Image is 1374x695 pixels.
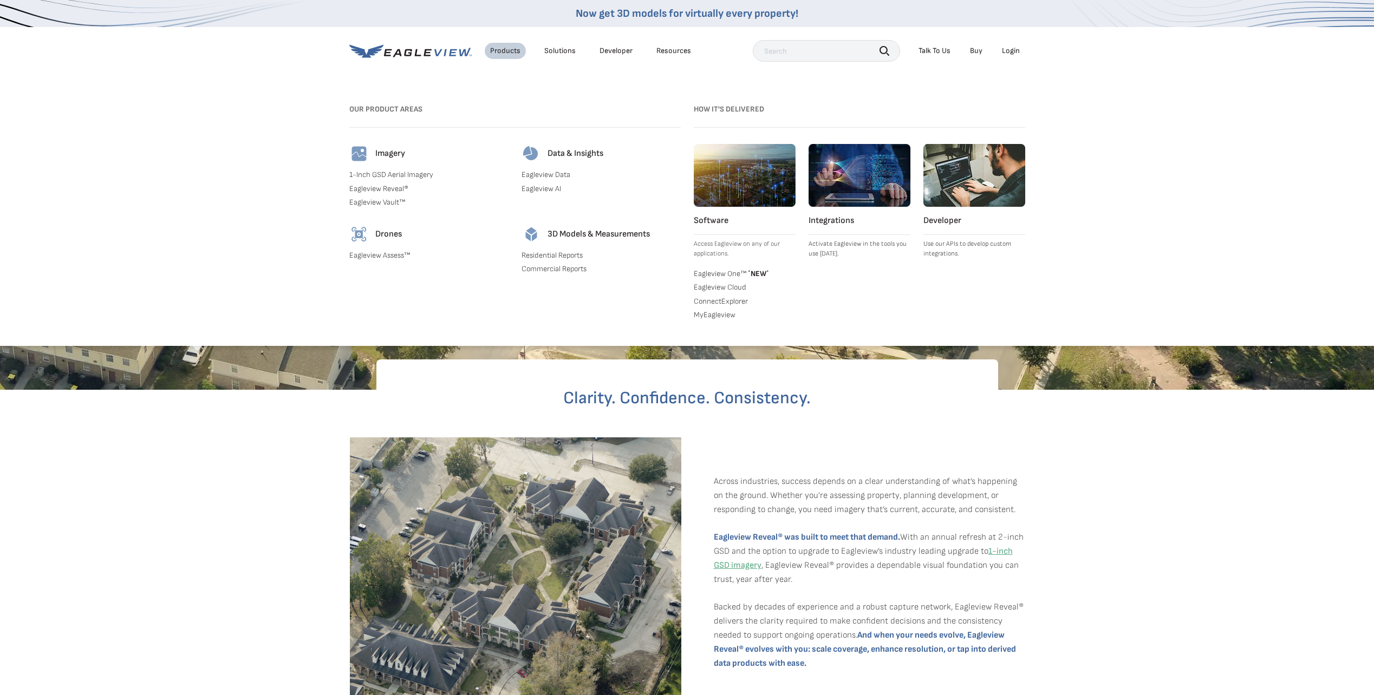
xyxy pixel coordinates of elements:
h4: Imagery [375,148,405,159]
a: 1-inch GSD imagery [714,546,1013,571]
a: Eagleview Assess™ [349,251,509,260]
a: MyEagleview [694,310,796,320]
h4: Developer [923,215,1025,226]
a: Eagleview AI [522,184,681,194]
p: Use our APIs to develop custom integrations. [923,239,1025,259]
div: Talk To Us [919,46,950,56]
a: Eagleview Vault™ [349,198,509,207]
a: Eagleview Cloud [694,283,796,292]
h4: Data & Insights [548,148,603,159]
a: Now get 3D models for virtually every property! [576,7,798,20]
img: drones-icon.svg [349,225,369,244]
strong: Eagleview Reveal® was built to meet that demand. [714,532,900,542]
h4: 3D Models & Measurements [548,229,650,240]
p: With an annual refresh at 2-inch GSD and the option to upgrade to Eagleview’s industry leading up... [714,530,1025,587]
img: developer.webp [923,144,1025,207]
strong: And when your needs evolve, Eagleview Reveal® evolves with you: scale coverage, enhance resolutio... [714,630,1016,668]
h3: Our Product Areas [349,101,681,118]
a: Integrations Activate Eagleview in the tools you use [DATE]. [809,144,910,259]
img: imagery-icon.svg [349,144,369,163]
h4: Drones [375,229,402,240]
img: integrations.webp [809,144,910,207]
input: Search [753,40,900,62]
div: Resources [656,46,691,56]
p: Access Eagleview on any of our applications. [694,239,796,259]
a: Eagleview One™ *NEW* [694,267,796,278]
a: Developer [600,46,633,56]
a: Eagleview Data [522,170,681,180]
h2: Clarity. Confidence. Consistency. [407,390,968,407]
h4: Software [694,215,796,226]
div: Solutions [544,46,576,56]
p: Backed by decades of experience and a robust capture network, Eagleview Reveal® delivers the clar... [714,600,1025,671]
a: Commercial Reports [522,264,681,274]
div: Products [490,46,520,56]
img: software.webp [694,144,796,207]
div: Login [1002,46,1020,56]
a: Developer Use our APIs to develop custom integrations. [923,144,1025,259]
a: ConnectExplorer [694,297,796,306]
img: 3d-models-icon.svg [522,225,541,244]
h3: How it's Delivered [694,101,1025,118]
a: Residential Reports [522,251,681,260]
img: data-icon.svg [522,144,541,163]
p: Activate Eagleview in the tools you use [DATE]. [809,239,910,259]
p: Across industries, success depends on a clear understanding of what’s happening on the ground. Wh... [714,475,1025,517]
h4: Integrations [809,215,910,226]
span: NEW [746,269,769,278]
a: Buy [970,46,982,56]
a: 1-Inch GSD Aerial Imagery [349,170,509,180]
a: Eagleview Reveal® [349,184,509,194]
